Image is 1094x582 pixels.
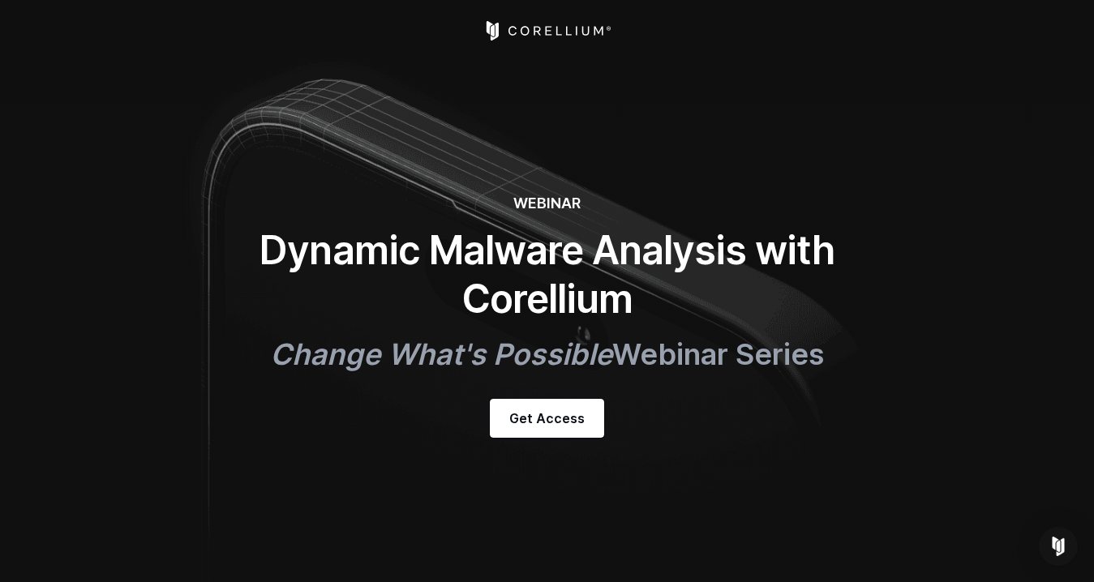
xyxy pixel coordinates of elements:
h2: Webinar Series [223,336,872,373]
h6: WEBINAR [223,195,872,213]
a: Get Access [490,399,604,438]
a: Corellium Home [483,21,611,41]
span: Get Access [509,409,585,428]
h1: Dynamic Malware Analysis with Corellium [223,226,872,323]
div: Open Intercom Messenger [1039,527,1078,566]
em: Change What's Possible [270,336,612,372]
